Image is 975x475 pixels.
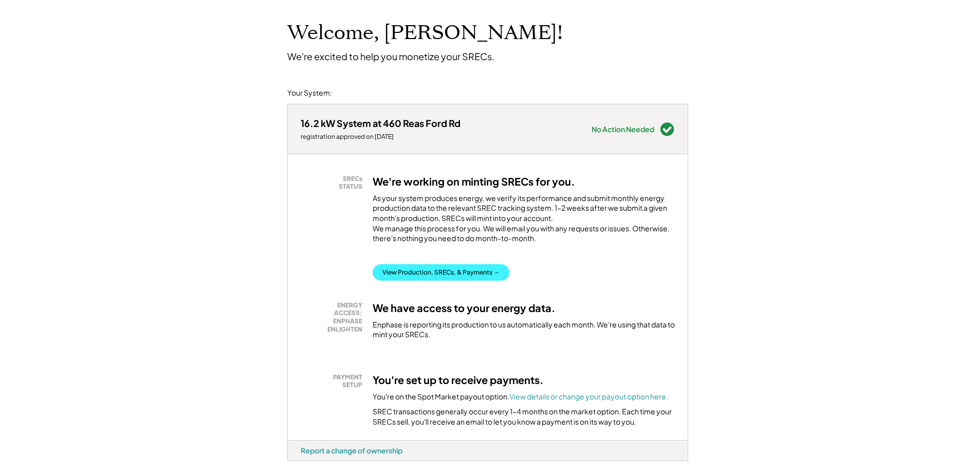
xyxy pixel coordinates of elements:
[306,175,362,191] div: SRECs STATUS
[301,446,402,455] div: Report a change of ownership
[373,193,675,249] div: As your system produces energy, we verify its performance and submit monthly energy production da...
[301,133,461,141] div: registration approved on [DATE]
[373,392,668,402] div: You're on the Spot Market payout option.
[287,21,563,45] h1: Welcome, [PERSON_NAME]!
[287,88,332,98] div: Your System:
[287,461,323,465] div: ndindbae - VA Distributed
[373,301,556,315] h3: We have access to your energy data.
[301,117,461,129] div: 16.2 kW System at 460 Reas Ford Rd
[373,373,544,387] h3: You're set up to receive payments.
[373,175,575,188] h3: We're working on minting SRECs for you.
[373,320,675,340] div: Enphase is reporting its production to us automatically each month. We're using that data to mint...
[287,50,494,62] div: We're excited to help you monetize your SRECs.
[592,125,654,133] div: No Action Needed
[373,264,509,281] button: View Production, SRECs, & Payments →
[306,373,362,389] div: PAYMENT SETUP
[509,392,668,401] a: View details or change your payout option here.
[306,301,362,333] div: ENERGY ACCESS: ENPHASE ENLIGHTEN
[373,407,675,427] div: SREC transactions generally occur every 1-4 months on the market option. Each time your SRECs sel...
